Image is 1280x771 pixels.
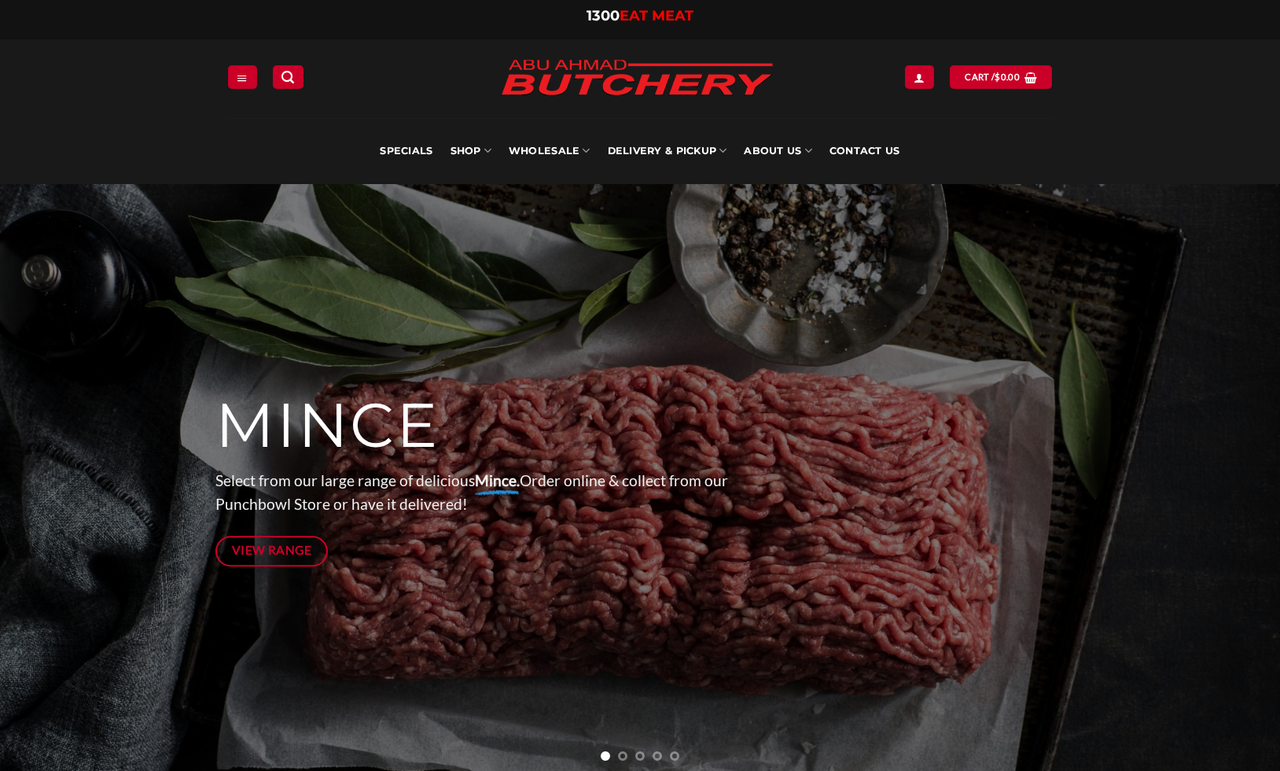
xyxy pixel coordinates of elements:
a: Specials [380,118,432,184]
span: MINCE [215,388,440,463]
span: $ [995,70,1000,84]
span: 1300 [587,7,620,24]
a: SHOP [451,118,491,184]
a: View cart [950,65,1051,88]
span: View Range [232,540,312,560]
a: About Us [744,118,811,184]
span: Select from our large range of delicious Order online & collect from our Punchbowl Store or have ... [215,471,728,514]
li: Page dot 1 [601,751,610,761]
a: Search [273,65,303,88]
span: EAT MEAT [620,7,693,24]
a: 1300EAT MEAT [587,7,693,24]
strong: Mince. [475,471,520,489]
li: Page dot 2 [618,751,627,761]
a: Menu [228,65,256,88]
a: Wholesale [509,118,590,184]
li: Page dot 4 [653,751,662,761]
a: View Range [215,536,328,566]
span: Cart / [965,70,1020,84]
li: Page dot 3 [635,751,645,761]
a: Delivery & Pickup [608,118,727,184]
a: Contact Us [829,118,900,184]
img: Abu Ahmad Butchery [487,49,786,109]
a: Login [905,65,933,88]
bdi: 0.00 [995,72,1020,82]
li: Page dot 5 [670,751,679,761]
